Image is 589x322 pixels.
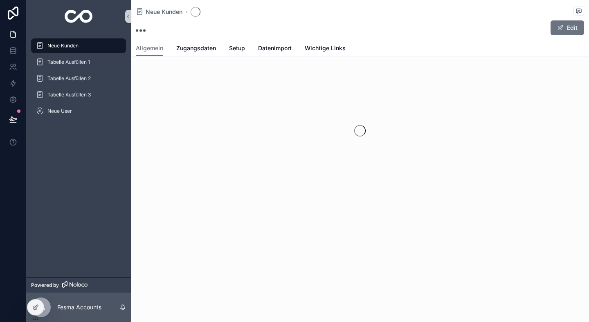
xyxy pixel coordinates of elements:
span: Wichtige Links [305,44,346,52]
a: Tabelle Ausfüllen 2 [31,71,126,86]
span: Tabelle Ausfüllen 1 [47,59,90,65]
span: Datenimport [258,44,292,52]
span: Neue Kunden [47,42,79,49]
a: Setup [229,41,245,57]
a: Datenimport [258,41,292,57]
span: Zugangsdaten [176,44,216,52]
span: Tabelle Ausfüllen 3 [47,92,91,98]
a: Zugangsdaten [176,41,216,57]
p: Fesma Accounts [57,303,101,311]
div: scrollable content [26,33,131,129]
a: Neue Kunden [31,38,126,53]
span: Tabelle Ausfüllen 2 [47,75,91,82]
img: App logo [65,10,93,23]
button: Edit [551,20,584,35]
a: Tabelle Ausfüllen 1 [31,55,126,69]
span: Neue Kunden [146,8,182,16]
span: Allgemein [136,44,163,52]
a: Powered by [26,277,131,293]
span: Setup [229,44,245,52]
span: Neue User [47,108,72,114]
a: Neue User [31,104,126,119]
a: Neue Kunden [136,8,182,16]
span: Powered by [31,282,59,288]
a: Allgemein [136,41,163,56]
a: Tabelle Ausfüllen 3 [31,87,126,102]
a: Wichtige Links [305,41,346,57]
